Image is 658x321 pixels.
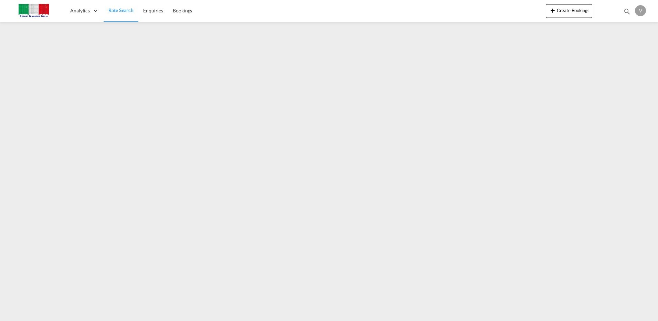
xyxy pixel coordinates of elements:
img: 51022700b14f11efa3148557e262d94e.jpg [10,3,57,19]
md-icon: icon-magnify [623,8,631,15]
button: icon-plus 400-fgCreate Bookings [546,4,592,18]
div: V [635,5,646,16]
span: Rate Search [108,7,134,13]
span: Analytics [70,7,90,14]
div: icon-magnify [623,8,631,18]
span: Bookings [173,8,192,13]
span: Enquiries [143,8,163,13]
md-icon: icon-plus 400-fg [549,6,557,14]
